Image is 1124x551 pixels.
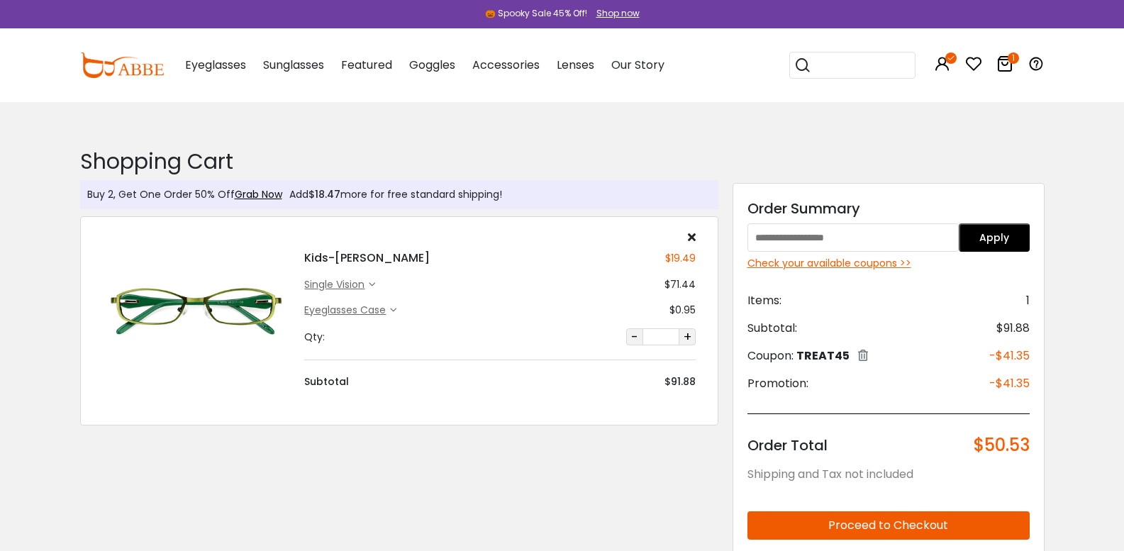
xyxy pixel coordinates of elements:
img: abbeglasses.com [80,52,164,78]
i: 1 [1008,52,1019,64]
h4: Kids-[PERSON_NAME] [304,250,430,267]
div: $0.95 [669,303,696,318]
div: Shop now [596,7,640,20]
span: TREAT45 [796,347,850,364]
div: Qty: [304,330,325,345]
a: Grab Now [235,187,282,201]
span: -$41.35 [989,347,1030,364]
div: $19.49 [665,251,696,266]
span: Sunglasses [263,57,324,73]
div: Order Summary [747,198,1030,219]
div: Check your available coupons >> [747,256,1030,271]
div: Shipping and Tax not included [747,466,1030,483]
div: Add more for free standard shipping! [282,187,502,202]
span: Items: [747,292,781,309]
span: 1 [1026,292,1030,309]
span: Our Story [611,57,664,73]
button: Proceed to Checkout [747,511,1030,540]
span: Order Total [747,435,828,455]
span: Promotion: [747,375,808,392]
span: $18.47 [308,187,340,201]
button: - [626,328,643,345]
div: single vision [304,277,369,292]
div: $71.44 [664,277,696,292]
span: Subtotal: [747,320,797,337]
span: $91.88 [996,320,1030,337]
a: Shop now [589,7,640,19]
span: Accessories [472,57,540,73]
div: Coupon: [747,347,868,364]
div: Subtotal [304,374,349,389]
span: Eyeglasses [185,57,246,73]
img: Kids-Caspar [102,263,291,357]
span: Goggles [409,57,455,73]
div: $91.88 [664,374,696,389]
div: 🎃 Spooky Sale 45% Off! [485,7,587,20]
div: Eyeglasses Case [304,303,390,318]
span: -$41.35 [989,375,1030,392]
button: + [679,328,696,345]
span: Featured [341,57,392,73]
span: $50.53 [974,435,1030,455]
span: Lenses [557,57,594,73]
a: 1 [996,58,1013,74]
div: Buy 2, Get One Order 50% Off [87,187,282,202]
button: Apply [959,223,1030,252]
h2: Shopping Cart [80,149,718,174]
